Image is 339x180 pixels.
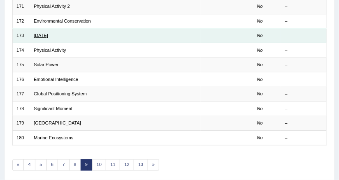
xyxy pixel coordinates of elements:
a: Environmental Conservation [34,18,91,23]
em: No [257,77,263,82]
a: Marine Ecosystems [34,135,73,140]
td: 180 [12,131,30,145]
div: – [285,32,323,39]
a: Significant Moment [34,106,72,111]
div: – [285,120,323,127]
div: – [285,91,323,97]
a: 6 [46,159,58,171]
a: 12 [120,159,134,171]
em: No [257,18,263,23]
a: 8 [69,159,81,171]
a: Emotional Intelligence [34,77,78,82]
div: – [285,18,323,25]
em: No [257,4,263,9]
a: [DATE] [34,33,48,38]
div: – [285,62,323,68]
a: 7 [58,159,70,171]
a: Physical Activity 2 [34,4,70,9]
a: [GEOGRAPHIC_DATA] [34,120,81,125]
em: No [257,62,263,67]
div: – [285,3,323,10]
em: No [257,91,263,96]
td: 179 [12,116,30,130]
a: 4 [23,159,35,171]
em: No [257,120,263,125]
a: Physical Activity [34,48,66,53]
td: 172 [12,14,30,28]
a: Solar Power [34,62,58,67]
a: 11 [106,159,120,171]
div: – [285,76,323,83]
a: 13 [134,159,148,171]
em: No [257,48,263,53]
a: » [148,159,160,171]
a: Global Positioning System [34,91,87,96]
td: 174 [12,43,30,58]
div: – [285,135,323,141]
em: No [257,135,263,140]
td: 173 [12,29,30,43]
a: 5 [35,159,47,171]
a: 10 [92,159,107,171]
a: 9 [81,159,93,171]
div: – [285,106,323,112]
a: « [12,159,24,171]
td: 177 [12,87,30,101]
td: 175 [12,58,30,72]
em: No [257,106,263,111]
td: 176 [12,72,30,87]
td: 178 [12,102,30,116]
div: – [285,47,323,54]
em: No [257,33,263,38]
